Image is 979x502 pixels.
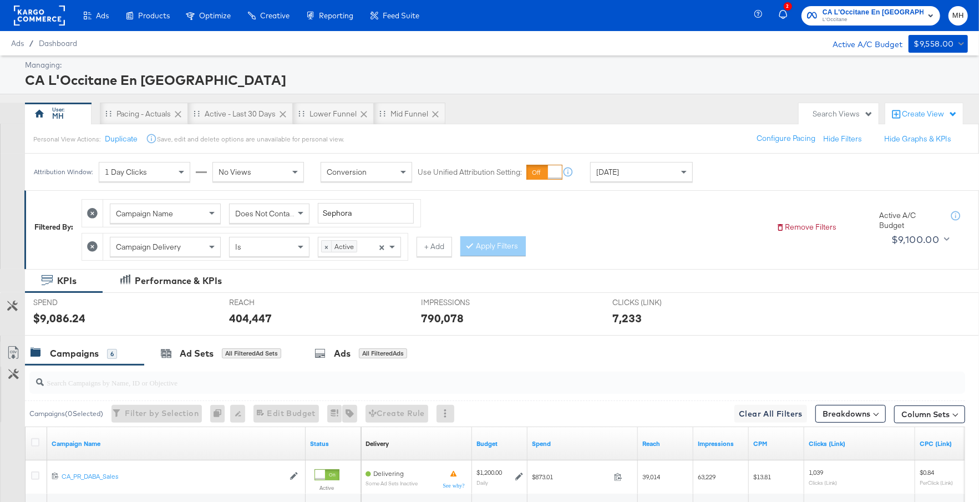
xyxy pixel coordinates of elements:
a: The average cost you've paid to have 1,000 impressions of your ad. [753,439,800,448]
button: Configure Pacing [749,129,823,149]
div: 6 [107,349,117,359]
div: Search Views [813,109,873,119]
span: Feed Suite [383,11,419,20]
a: Shows the current state of your Ad Campaign. [310,439,357,448]
span: Creative [260,11,290,20]
div: Campaigns [50,347,99,360]
span: $13.81 [753,473,771,481]
button: Breakdowns [815,405,886,423]
sub: Clicks (Link) [809,479,837,486]
div: Drag to reorder tab [298,110,305,116]
div: Filtered By: [34,222,73,232]
span: Campaign Name [116,209,173,219]
div: MH [52,111,64,121]
span: Products [138,11,170,20]
button: Hide Filters [823,134,862,144]
div: Active A/C Budget [821,35,903,52]
a: The maximum amount you're willing to spend on your ads, on average each day or over the lifetime ... [476,439,523,448]
label: Use Unified Attribution Setting: [418,167,522,178]
span: $0.84 [920,468,934,476]
div: 2 [784,2,792,11]
div: Campaigns ( 0 Selected) [29,409,103,419]
a: The number of clicks on links appearing on your ad or Page that direct people to your sites off F... [809,439,911,448]
div: 7,233 [612,310,642,326]
span: × [379,241,385,251]
span: Optimize [199,11,231,20]
span: Ads [96,11,109,20]
div: Lower Funnel [310,109,357,119]
div: Active - Last 30 Days [205,109,276,119]
button: Hide Graphs & KPIs [884,134,951,144]
a: The total amount spent to date. [532,439,633,448]
span: 63,229 [698,473,716,481]
sub: Per Click (Link) [920,479,953,486]
span: 39,014 [642,473,660,481]
div: Drag to reorder tab [105,110,111,116]
div: Attribution Window: [33,168,93,176]
div: Drag to reorder tab [379,110,385,116]
span: REACH [229,297,312,308]
span: [DATE] [596,167,619,177]
div: Active A/C Budget [879,210,940,231]
span: No Views [219,167,251,177]
button: Clear All Filters [734,405,807,423]
span: Conversion [327,167,367,177]
div: Ad Sets [180,347,214,360]
span: / [24,39,39,48]
button: $9,558.00 [909,35,968,53]
div: $9,100.00 [891,231,940,248]
div: Managing: [25,60,965,70]
span: SPEND [33,297,116,308]
a: The number of people your ad was served to. [642,439,689,448]
button: Duplicate [105,134,138,144]
div: All Filtered Ads [359,348,407,358]
span: Delivering [373,469,404,478]
span: × [322,241,332,252]
a: The number of times your ad was served. On mobile apps an ad is counted as served the first time ... [698,439,744,448]
span: 1 Day Clicks [105,167,147,177]
span: CLICKS (LINK) [612,297,696,308]
label: Active [315,484,339,491]
div: Mid Funnel [390,109,428,119]
div: Personal View Actions: [33,135,100,144]
span: Does Not Contain [235,209,296,219]
span: Campaign Delivery [116,242,181,252]
button: Column Sets [894,405,965,423]
div: Drag to reorder tab [194,110,200,116]
div: All Filtered Ad Sets [222,348,281,358]
span: Ads [11,39,24,48]
a: Dashboard [39,39,77,48]
div: $9,086.24 [33,310,85,326]
div: CA_PR_DABA_Sales [62,472,284,481]
button: $9,100.00 [887,231,952,249]
input: Search Campaigns by Name, ID or Objective [44,367,880,389]
div: Ads [334,347,351,360]
button: 2 [777,5,796,27]
sub: Daily [476,479,488,486]
span: Active [332,241,357,252]
span: L'Occitane [823,16,924,24]
div: 790,078 [421,310,464,326]
span: IMPRESSIONS [421,297,504,308]
div: Save, edit and delete options are unavailable for personal view. [157,135,344,144]
div: CA L'Occitane En [GEOGRAPHIC_DATA] [25,70,965,89]
button: CA L'Occitane En [GEOGRAPHIC_DATA]L'Occitane [802,6,940,26]
a: Your campaign name. [52,439,301,448]
div: $9,558.00 [914,37,955,51]
span: Clear All Filters [739,407,803,421]
div: Pacing - Actuals [116,109,171,119]
div: 0 [210,405,230,423]
button: Remove Filters [776,222,836,232]
span: Clear all [377,237,387,256]
span: Is [235,242,241,252]
div: Delivery [366,439,389,448]
sub: Some Ad Sets Inactive [366,480,418,486]
button: + Add [417,237,452,257]
div: 404,447 [229,310,272,326]
div: Performance & KPIs [135,275,222,287]
input: Enter a search term [318,203,414,224]
span: CA L'Occitane En [GEOGRAPHIC_DATA] [823,7,924,18]
span: Reporting [319,11,353,20]
span: 1,039 [809,468,823,476]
